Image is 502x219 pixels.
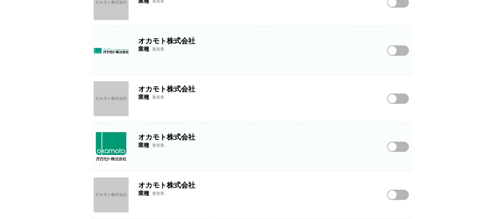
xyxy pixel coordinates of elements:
span: 業種 [138,190,149,197]
h2: オカモト株式会社 [138,36,377,46]
h2: オカモト株式会社 [138,180,377,190]
h2: オカモト株式会社 [138,132,377,142]
span: 業種 [138,142,149,149]
a: オカモト株式会社 [94,177,129,212]
span: 製造業 [152,191,164,196]
h2: オカモト株式会社 [138,84,377,94]
span: 製造業 [152,95,164,100]
a: オカモト株式会社 [94,81,129,116]
img: オカモト株式会社のロゴ [94,129,129,164]
span: 業種 [138,94,149,101]
span: 業種 [138,46,149,53]
span: 製造業 [152,143,164,148]
span: 製造業 [152,47,164,52]
img: オカモト株式会社のロゴ [94,33,129,68]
